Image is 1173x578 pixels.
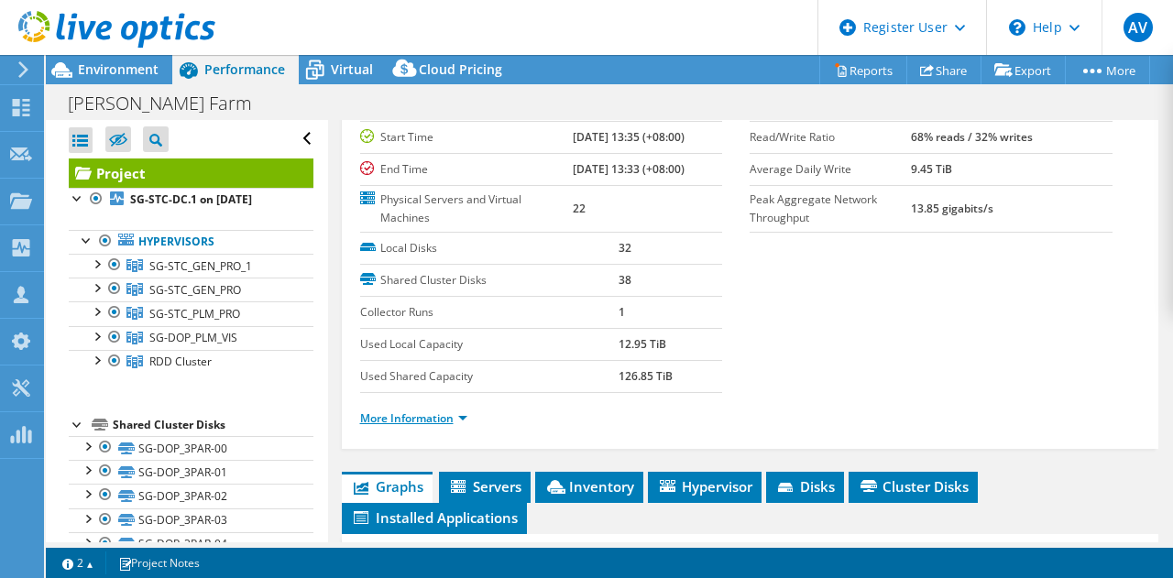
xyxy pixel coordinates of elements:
b: 12.95 TiB [619,336,666,352]
b: SG-STC-DC.1 on [DATE] [130,191,252,207]
a: SG-STC_GEN_PRO_1 [69,254,313,278]
span: SG-DOP_PLM_VIS [149,330,237,345]
b: 32 [619,240,631,256]
a: Hypervisors [69,230,313,254]
a: SG-STC-DC.1 on [DATE] [69,188,313,212]
a: More [1065,56,1150,84]
span: AV [1124,13,1153,42]
span: Graphs [351,477,423,496]
b: 38 [619,272,631,288]
span: Disks [775,477,835,496]
span: SG-STC_GEN_PRO [149,282,241,298]
span: Cloud Pricing [419,60,502,78]
span: Environment [78,60,159,78]
a: SG-STC_GEN_PRO [69,278,313,301]
span: Inventory [544,477,634,496]
label: Used Shared Capacity [360,367,619,386]
a: SG-DOP_3PAR-01 [69,460,313,484]
b: 9.45 TiB [911,161,952,177]
a: Share [906,56,981,84]
span: Performance [204,60,285,78]
b: [DATE] 13:35 (+08:00) [573,129,685,145]
a: SG-DOP_3PAR-00 [69,436,313,460]
a: SG-DOP_3PAR-03 [69,508,313,532]
b: [DATE] 13:33 (+08:00) [573,161,685,177]
span: Cluster Disks [858,477,969,496]
a: More Information [360,410,467,426]
b: 126.85 TiB [619,368,673,384]
a: SG-STC_PLM_PRO [69,301,313,325]
span: SG-STC_PLM_PRO [149,306,240,322]
span: Hypervisor [657,477,752,496]
div: Shared Cluster Disks [113,414,313,436]
label: Start Time [360,128,574,147]
label: Shared Cluster Disks [360,271,619,289]
a: 2 [49,551,106,574]
b: 1 [619,304,625,320]
label: Average Daily Write [750,160,911,179]
label: Peak Aggregate Network Throughput [750,191,911,227]
a: Export [981,56,1066,84]
a: Reports [819,56,907,84]
span: Virtual [331,60,373,78]
a: SG-DOP_3PAR-02 [69,484,313,507]
span: RDD Cluster [149,354,212,369]
span: Installed Applications [351,508,518,527]
a: Project Notes [105,551,213,574]
label: Used Local Capacity [360,335,619,354]
b: 13.85 gigabits/s [911,201,993,216]
span: Servers [448,477,521,496]
svg: \n [1009,19,1025,36]
label: Read/Write Ratio [750,128,911,147]
b: 22 [573,201,586,216]
a: RDD Cluster [69,350,313,374]
h1: [PERSON_NAME] Farm [60,93,280,114]
a: SG-DOP_PLM_VIS [69,326,313,350]
label: End Time [360,160,574,179]
b: 68% reads / 32% writes [911,129,1033,145]
label: Collector Runs [360,303,619,322]
a: Project [69,158,313,188]
span: SG-STC_GEN_PRO_1 [149,258,252,274]
label: Local Disks [360,239,619,257]
label: Physical Servers and Virtual Machines [360,191,574,227]
a: SG-DOP_3PAR-04 [69,532,313,556]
